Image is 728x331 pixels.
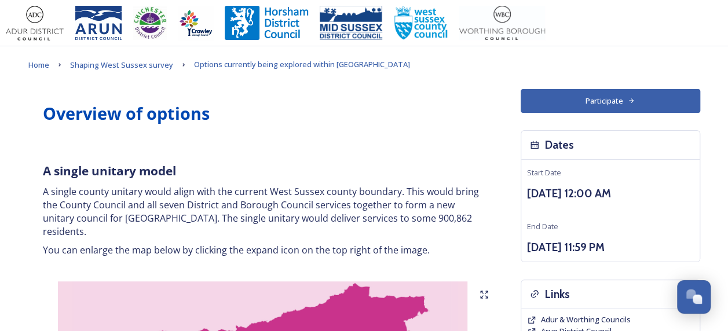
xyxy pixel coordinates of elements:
[541,314,631,325] a: Adur & Worthing Councils
[178,6,213,41] img: Crawley%20BC%20logo.jpg
[6,6,64,41] img: Adur%20logo%20%281%29.jpeg
[225,6,308,41] img: Horsham%20DC%20Logo.jpg
[133,6,167,41] img: CDC%20Logo%20-%20you%20may%20have%20a%20better%20version.jpg
[527,239,694,256] h3: [DATE] 11:59 PM
[43,185,483,238] p: A single county unitary would align with the current West Sussex county boundary. This would brin...
[527,167,561,178] span: Start Date
[527,221,558,231] span: End Date
[394,6,448,41] img: WSCCPos-Spot-25mm.jpg
[43,163,176,179] strong: A single unitary model
[75,6,122,41] img: Arun%20District%20Council%20logo%20blue%20CMYK.jpg
[43,102,210,124] strong: Overview of options
[545,286,570,303] h3: Links
[28,60,49,70] span: Home
[70,58,173,72] a: Shaping West Sussex survey
[320,6,382,41] img: 150ppimsdc%20logo%20blue.png
[521,89,700,113] button: Participate
[527,185,694,202] h3: [DATE] 12:00 AM
[28,58,49,72] a: Home
[677,280,711,314] button: Open Chat
[43,244,483,257] p: You can enlarge the map below by clicking the expand icon on the top right of the image.
[545,137,574,153] h3: Dates
[70,60,173,70] span: Shaping West Sussex survey
[459,6,545,41] img: Worthing_Adur%20%281%29.jpg
[194,59,410,69] span: Options currently being explored within [GEOGRAPHIC_DATA]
